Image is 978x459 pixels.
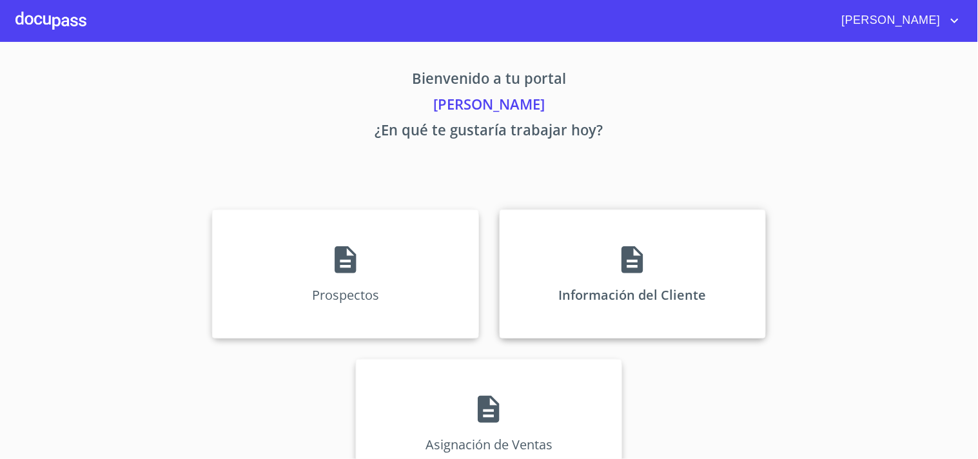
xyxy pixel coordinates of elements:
p: Información del Cliente [559,286,707,304]
p: Prospectos [312,286,379,304]
p: Asignación de Ventas [425,436,553,453]
p: Bienvenido a tu portal [92,68,886,93]
button: account of current user [832,10,963,31]
p: ¿En qué te gustaría trabajar hoy? [92,119,886,145]
p: [PERSON_NAME] [92,93,886,119]
span: [PERSON_NAME] [832,10,947,31]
